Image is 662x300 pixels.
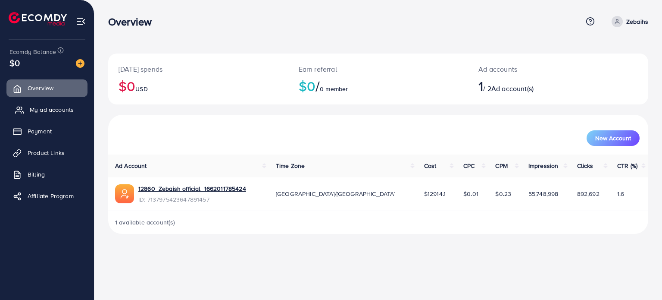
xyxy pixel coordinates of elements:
[76,16,86,26] img: menu
[115,184,134,203] img: ic-ads-acc.e4c84228.svg
[28,192,74,200] span: Affiliate Program
[6,79,87,97] a: Overview
[478,76,483,96] span: 1
[463,161,475,170] span: CPC
[424,161,437,170] span: Cost
[30,105,74,114] span: My ad accounts
[28,127,52,136] span: Payment
[617,189,624,198] span: 1.6
[608,16,648,27] a: Zebaihs
[6,166,87,183] a: Billing
[119,64,278,74] p: [DATE] spends
[617,161,637,170] span: CTR (%)
[76,59,84,68] img: image
[528,189,559,198] span: 55,748,998
[463,189,478,198] span: $0.01
[625,261,656,294] iframe: Chat
[299,64,458,74] p: Earn referral
[138,184,246,193] a: 12860_Zebaish official_1662011785424
[108,16,159,28] h3: Overview
[135,85,147,93] span: USD
[424,189,446,198] span: $12914.1
[491,84,534,93] span: Ad account(s)
[119,78,278,94] h2: $0
[138,195,246,204] span: ID: 7137975423647891457
[595,135,631,141] span: New Account
[115,218,175,227] span: 1 available account(s)
[315,76,320,96] span: /
[528,161,559,170] span: Impression
[6,123,87,140] a: Payment
[28,84,53,92] span: Overview
[28,148,65,157] span: Product Links
[577,189,600,198] span: 892,692
[495,189,511,198] span: $0.23
[6,187,87,205] a: Affiliate Program
[276,189,396,198] span: [GEOGRAPHIC_DATA]/[GEOGRAPHIC_DATA]
[299,78,458,94] h2: $0
[478,78,593,94] h2: / 2
[6,144,87,161] a: Product Links
[577,161,593,170] span: Clicks
[495,161,507,170] span: CPM
[276,161,305,170] span: Time Zone
[9,57,20,69] span: $0
[478,64,593,74] p: Ad accounts
[115,161,147,170] span: Ad Account
[28,170,45,179] span: Billing
[587,130,640,146] button: New Account
[626,16,648,27] p: Zebaihs
[320,85,348,93] span: 0 member
[9,47,56,56] span: Ecomdy Balance
[9,12,67,25] img: logo
[6,101,87,118] a: My ad accounts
